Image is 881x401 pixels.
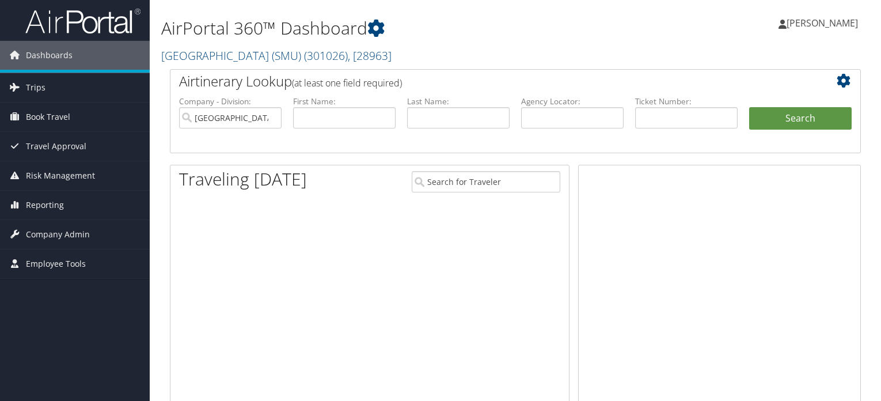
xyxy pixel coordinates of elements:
[179,71,794,91] h2: Airtinerary Lookup
[348,48,392,63] span: , [ 28963 ]
[26,191,64,220] span: Reporting
[412,171,560,192] input: Search for Traveler
[26,220,90,249] span: Company Admin
[26,249,86,278] span: Employee Tools
[787,17,858,29] span: [PERSON_NAME]
[161,48,392,63] a: [GEOGRAPHIC_DATA] (SMU)
[26,41,73,70] span: Dashboards
[161,16,633,40] h1: AirPortal 360™ Dashboard
[304,48,348,63] span: ( 301026 )
[26,161,95,190] span: Risk Management
[179,167,307,191] h1: Traveling [DATE]
[26,73,45,102] span: Trips
[779,6,869,40] a: [PERSON_NAME]
[292,77,402,89] span: (at least one field required)
[635,96,738,107] label: Ticket Number:
[26,103,70,131] span: Book Travel
[179,96,282,107] label: Company - Division:
[25,7,140,35] img: airportal-logo.png
[521,96,624,107] label: Agency Locator:
[749,107,852,130] button: Search
[293,96,396,107] label: First Name:
[407,96,510,107] label: Last Name:
[26,132,86,161] span: Travel Approval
